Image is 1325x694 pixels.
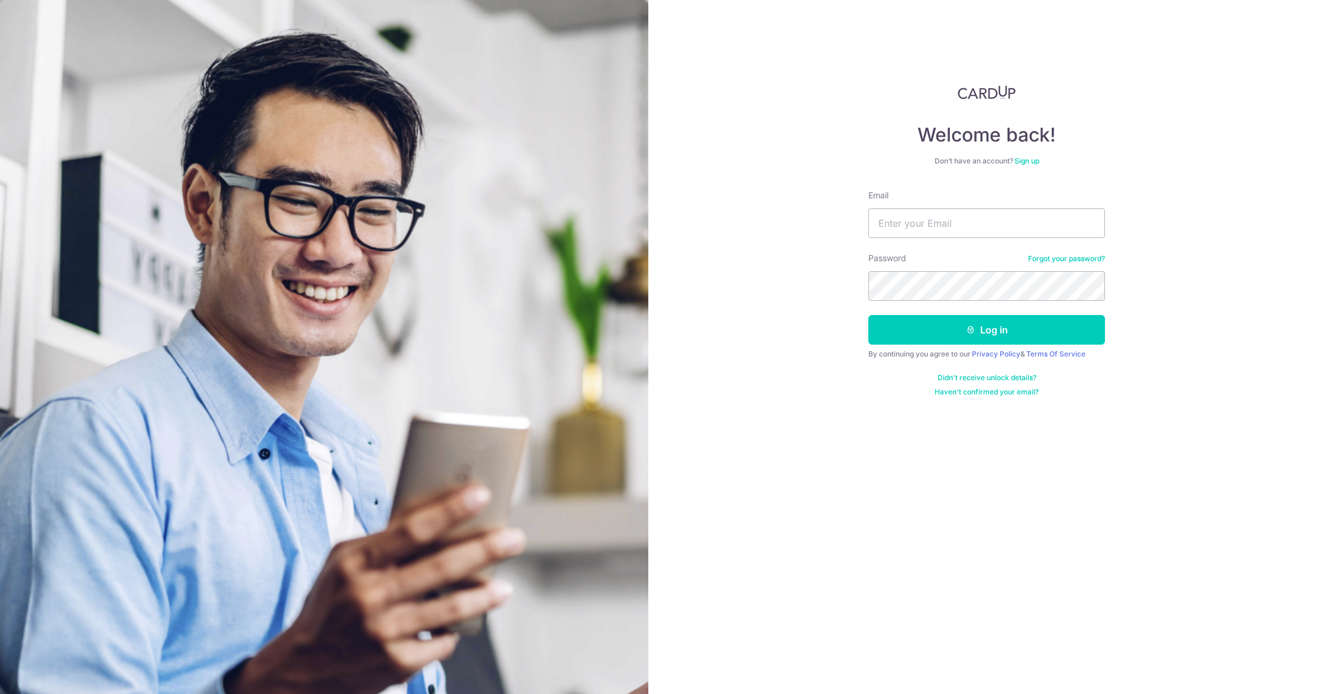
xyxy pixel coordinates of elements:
[935,387,1039,397] a: Haven't confirmed your email?
[868,252,906,264] label: Password
[1014,156,1039,165] a: Sign up
[1028,254,1105,264] a: Forgot your password?
[868,156,1105,166] div: Don’t have an account?
[958,85,1016,99] img: CardUp Logo
[868,208,1105,238] input: Enter your Email
[868,315,1105,345] button: Log in
[868,123,1105,147] h4: Welcome back!
[868,349,1105,359] div: By continuing you agree to our &
[938,373,1036,383] a: Didn't receive unlock details?
[1026,349,1085,358] a: Terms Of Service
[972,349,1020,358] a: Privacy Policy
[868,189,888,201] label: Email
